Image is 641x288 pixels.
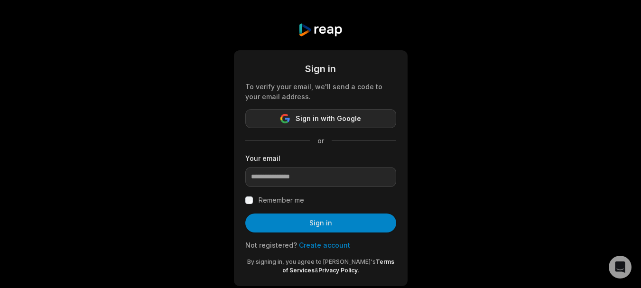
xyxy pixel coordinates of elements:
span: or [310,136,332,146]
a: Terms of Services [282,258,394,274]
img: reap [298,23,343,37]
span: Sign in with Google [296,113,361,124]
a: Create account [299,241,350,249]
label: Remember me [259,195,304,206]
div: Sign in [245,62,396,76]
span: & [315,267,318,274]
span: By signing in, you agree to [PERSON_NAME]'s [247,258,376,265]
a: Privacy Policy [318,267,358,274]
div: To verify your email, we'll send a code to your email address. [245,82,396,102]
button: Sign in with Google [245,109,396,128]
label: Your email [245,153,396,163]
span: . [358,267,359,274]
span: Not registered? [245,241,297,249]
button: Sign in [245,214,396,232]
div: Open Intercom Messenger [609,256,632,279]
